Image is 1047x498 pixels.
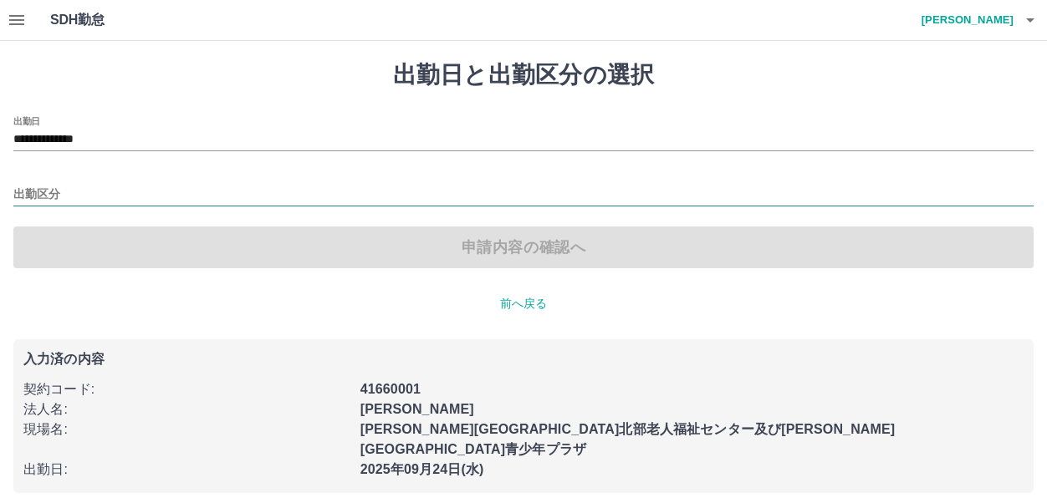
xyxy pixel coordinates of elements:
[23,460,350,480] p: 出勤日 :
[23,353,1024,366] p: 入力済の内容
[13,295,1034,313] p: 前へ戻る
[360,382,421,396] b: 41660001
[23,399,350,419] p: 法人名 :
[13,114,40,127] label: 出勤日
[13,61,1034,89] h1: 出勤日と出勤区分の選択
[360,462,484,476] b: 2025年09月24日(水)
[23,379,350,399] p: 契約コード :
[360,402,474,416] b: [PERSON_NAME]
[360,422,896,456] b: [PERSON_NAME][GEOGRAPHIC_DATA]北部老人福祉センター及び[PERSON_NAME][GEOGRAPHIC_DATA]青少年プラザ
[23,419,350,440] p: 現場名 :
